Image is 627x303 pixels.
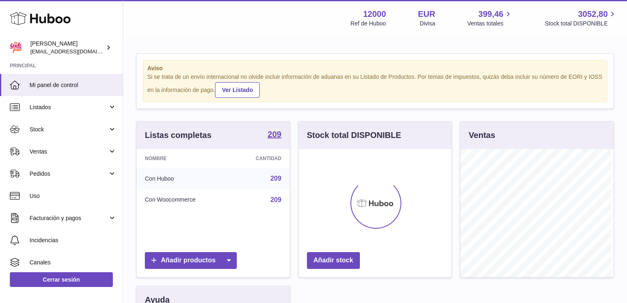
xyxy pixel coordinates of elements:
[467,20,513,28] span: Ventas totales
[137,189,231,211] td: Con Woocommerce
[30,126,108,133] span: Stock
[467,9,513,28] a: 399,46 Ventas totales
[578,9,608,20] span: 3052,80
[30,170,108,178] span: Pedidos
[215,82,260,98] a: Ver Listado
[10,272,113,287] a: Cerrar sesión
[30,236,117,244] span: Incidencias
[545,9,617,28] a: 3052,80 Stock total DISPONIBLE
[418,9,435,20] strong: EUR
[231,149,290,168] th: Cantidad
[137,149,231,168] th: Nombre
[147,64,603,72] strong: Aviso
[420,20,435,28] div: Divisa
[268,130,281,140] a: 209
[478,9,503,20] span: 399,46
[545,20,617,28] span: Stock total DISPONIBLE
[30,259,117,266] span: Canales
[147,73,603,98] div: Si se trata de un envío internacional no olvide incluir información de aduanas en su Listado de P...
[270,175,281,182] a: 209
[268,130,281,138] strong: 209
[137,168,231,189] td: Con Huboo
[350,20,386,28] div: Ref de Huboo
[30,192,117,200] span: Uso
[30,214,108,222] span: Facturación y pagos
[30,81,117,89] span: Mi panel de control
[30,48,121,55] span: [EMAIL_ADDRESS][DOMAIN_NAME]
[30,40,104,55] div: [PERSON_NAME]
[307,252,360,269] a: Añadir stock
[363,9,386,20] strong: 12000
[469,130,495,141] h3: Ventas
[145,130,211,141] h3: Listas completas
[307,130,401,141] h3: Stock total DISPONIBLE
[10,41,22,54] img: mar@ensuelofirme.com
[145,252,237,269] a: Añadir productos
[30,148,108,156] span: Ventas
[270,196,281,203] a: 209
[30,103,108,111] span: Listados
